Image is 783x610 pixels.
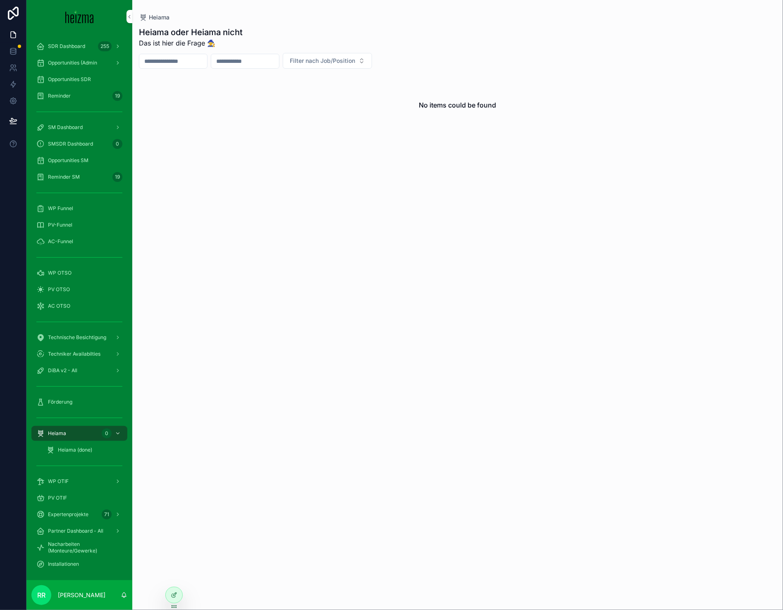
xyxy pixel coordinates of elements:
[31,330,127,345] a: Technische Besichtigung
[48,399,72,405] span: Förderung
[48,222,72,228] span: PV-Funnel
[48,157,88,164] span: Opportunities SM
[31,170,127,184] a: Reminder SM19
[31,299,127,313] a: AC OTSO
[283,53,372,69] button: Select Button
[48,76,91,83] span: Opportunities SDR
[48,286,70,293] span: PV OTSO
[26,33,132,580] div: scrollable content
[31,524,127,538] a: Partner Dashboard - All
[31,426,127,441] a: Heiama0
[37,590,45,600] span: RR
[31,234,127,249] a: AC-Funnel
[48,528,103,534] span: Partner Dashboard - All
[31,218,127,232] a: PV-Funnel
[31,347,127,361] a: Techniker Availabilties
[31,474,127,489] a: WP OTIF
[58,447,92,453] span: Heiama (done)
[112,91,122,101] div: 19
[48,174,80,180] span: Reminder SM
[48,205,73,212] span: WP Funnel
[48,93,71,99] span: Reminder
[112,139,122,149] div: 0
[48,495,67,501] span: PV OTIF
[31,153,127,168] a: Opportunities SM
[31,55,127,70] a: Opportunities (Admin
[31,266,127,280] a: WP OTSO
[48,351,100,357] span: Techniker Availabilties
[419,100,497,110] h2: No items could be found
[48,334,106,341] span: Technische Besichtigung
[31,136,127,151] a: SMSDR Dashboard0
[48,541,119,554] span: Nacharbeiten (Monteure/Gewerke)
[48,367,77,374] span: DiBA v2 - All
[31,72,127,87] a: Opportunities SDR
[290,57,355,65] span: Filter nach Job/Position
[31,490,127,505] a: PV OTIF
[31,557,127,572] a: Installationen
[31,282,127,297] a: PV OTSO
[48,141,93,147] span: SMSDR Dashboard
[48,478,69,485] span: WP OTIF
[31,201,127,216] a: WP Funnel
[48,124,83,131] span: SM Dashboard
[31,395,127,409] a: Förderung
[139,13,169,22] a: Heiama
[48,303,70,309] span: AC OTSO
[58,591,105,599] p: [PERSON_NAME]
[31,89,127,103] a: Reminder19
[48,43,85,50] span: SDR Dashboard
[139,38,243,48] span: Das ist hier die Frage 🧙‍
[48,270,72,276] span: WP OTSO
[139,26,243,38] h1: Heiama oder Heiama nicht
[48,238,73,245] span: AC-Funnel
[31,363,127,378] a: DiBA v2 - All
[149,13,169,22] span: Heiama
[65,10,94,23] img: App logo
[48,60,97,66] span: Opportunities (Admin
[48,561,79,567] span: Installationen
[31,540,127,555] a: Nacharbeiten (Monteure/Gewerke)
[48,430,66,437] span: Heiama
[48,511,88,518] span: Expertenprojekte
[41,443,127,457] a: Heiama (done)
[102,510,112,519] div: 71
[31,39,127,54] a: SDR Dashboard255
[31,120,127,135] a: SM Dashboard
[112,172,122,182] div: 19
[31,507,127,522] a: Expertenprojekte71
[102,428,112,438] div: 0
[98,41,112,51] div: 255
